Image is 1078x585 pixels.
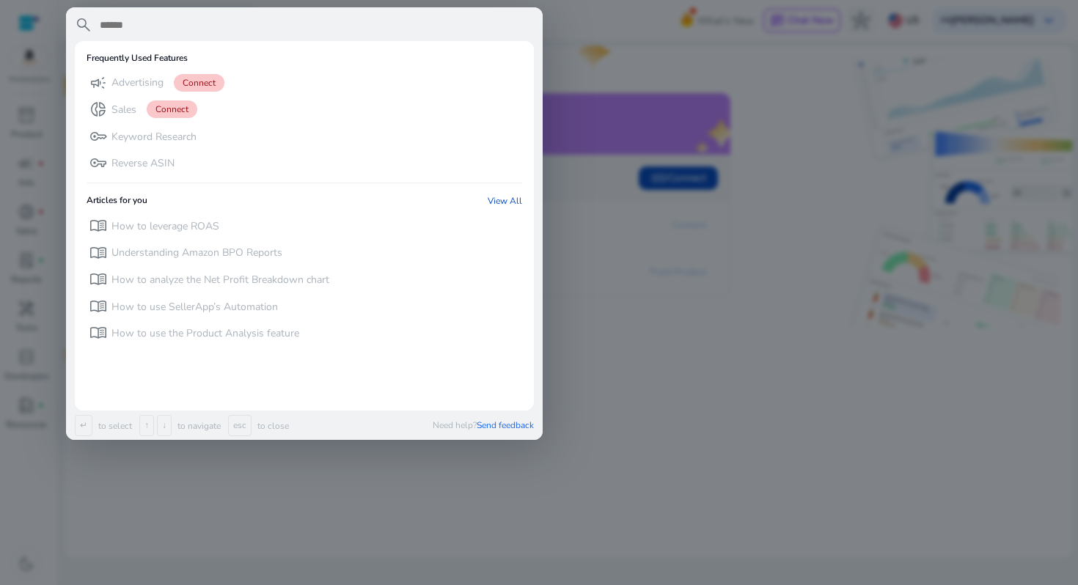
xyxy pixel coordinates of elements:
h6: Articles for you [87,195,147,207]
span: ↑ [139,415,154,436]
span: Connect [147,100,197,118]
p: to select [95,420,132,432]
span: Send feedback [477,419,534,431]
span: menu_book [89,271,107,288]
span: menu_book [89,244,107,262]
span: menu_book [89,324,107,342]
p: Advertising [111,76,164,90]
p: Need help? [433,419,534,431]
span: key [89,128,107,145]
p: Understanding Amazon BPO Reports [111,246,282,260]
span: search [75,16,92,34]
p: How to leverage ROAS [111,219,219,234]
p: to navigate [175,420,221,432]
span: vpn_key [89,154,107,172]
h6: Frequently Used Features [87,53,188,63]
p: Reverse ASIN [111,156,175,171]
p: Sales [111,103,136,117]
span: campaign [89,74,107,92]
p: to close [254,420,289,432]
p: How to use SellerApp’s Automation [111,300,278,314]
a: View All [488,195,522,207]
span: menu_book [89,217,107,235]
p: Keyword Research [111,130,197,144]
span: menu_book [89,298,107,315]
p: How to use the Product Analysis feature [111,326,299,341]
span: donut_small [89,100,107,118]
span: Connect [174,74,224,92]
span: ↵ [75,415,92,436]
span: ↓ [157,415,172,436]
span: esc [228,415,252,436]
p: How to analyze the Net Profit Breakdown chart [111,273,329,287]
